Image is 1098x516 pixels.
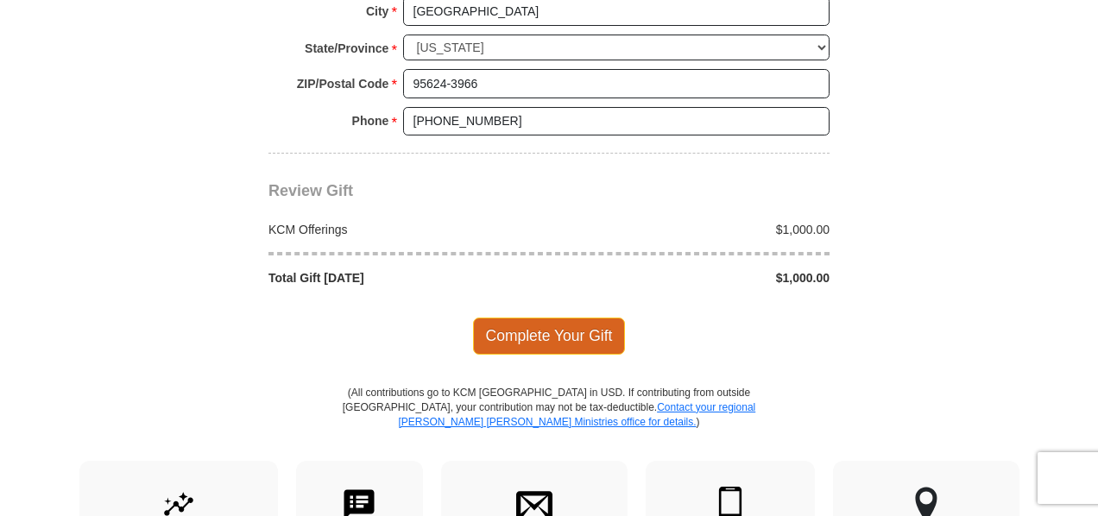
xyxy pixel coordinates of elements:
[297,72,389,96] strong: ZIP/Postal Code
[342,386,756,461] p: (All contributions go to KCM [GEOGRAPHIC_DATA] in USD. If contributing from outside [GEOGRAPHIC_D...
[305,36,388,60] strong: State/Province
[260,221,550,238] div: KCM Offerings
[260,269,550,286] div: Total Gift [DATE]
[473,318,626,354] span: Complete Your Gift
[352,109,389,133] strong: Phone
[268,182,353,199] span: Review Gift
[398,401,755,428] a: Contact your regional [PERSON_NAME] [PERSON_NAME] Ministries office for details.
[549,269,839,286] div: $1,000.00
[549,221,839,238] div: $1,000.00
